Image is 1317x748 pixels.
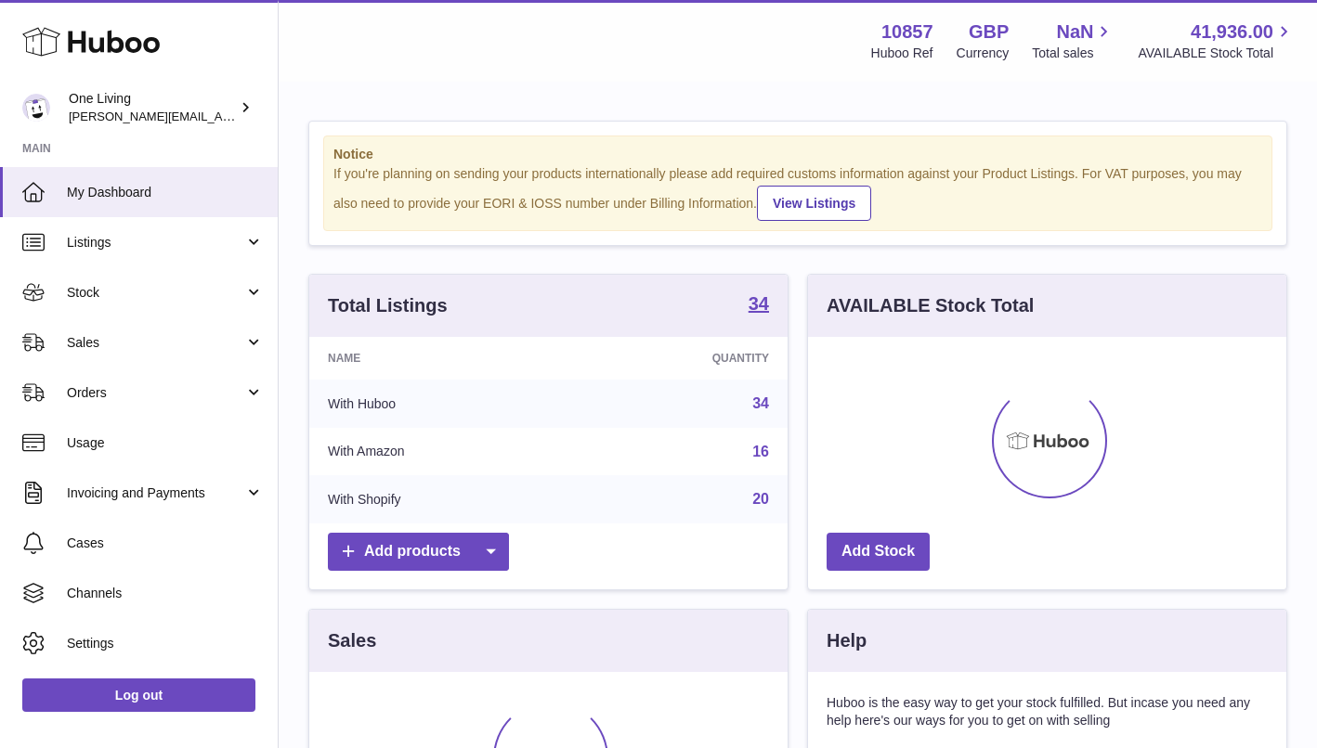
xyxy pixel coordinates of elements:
div: Huboo Ref [871,45,933,62]
strong: Notice [333,146,1262,163]
a: Add products [328,533,509,571]
span: 41,936.00 [1191,19,1273,45]
a: View Listings [757,186,871,221]
td: With Shopify [309,475,571,523]
span: My Dashboard [67,184,264,201]
strong: GBP [969,19,1009,45]
a: 34 [749,294,769,316]
a: 41,936.00 AVAILABLE Stock Total [1138,19,1295,62]
th: Quantity [571,337,788,380]
span: Stock [67,284,244,302]
a: Add Stock [827,533,930,571]
span: Orders [67,384,244,402]
a: 16 [752,444,769,459]
strong: 34 [749,294,769,313]
td: With Huboo [309,380,571,428]
span: Invoicing and Payments [67,484,244,502]
span: Sales [67,334,244,352]
td: With Amazon [309,428,571,476]
h3: Total Listings [328,293,448,318]
a: Log out [22,678,255,712]
div: One Living [69,90,236,125]
span: Settings [67,635,264,652]
span: Total sales [1032,45,1115,62]
a: 20 [752,491,769,507]
span: [PERSON_NAME][EMAIL_ADDRESS][DOMAIN_NAME] [69,109,372,123]
a: 34 [752,395,769,411]
div: If you're planning on sending your products internationally please add required customs informati... [333,165,1262,221]
span: Usage [67,434,264,452]
h3: Sales [328,628,376,653]
span: Cases [67,535,264,552]
span: Listings [67,234,244,251]
div: Currency [957,45,1010,62]
span: NaN [1056,19,1093,45]
strong: 10857 [881,19,933,45]
p: Huboo is the easy way to get your stock fulfilled. But incase you need any help here's our ways f... [827,694,1268,729]
a: NaN Total sales [1032,19,1115,62]
img: charlotte@oneliving.com [22,94,50,122]
span: AVAILABLE Stock Total [1138,45,1295,62]
h3: AVAILABLE Stock Total [827,293,1034,318]
h3: Help [827,628,867,653]
th: Name [309,337,571,380]
span: Channels [67,585,264,602]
